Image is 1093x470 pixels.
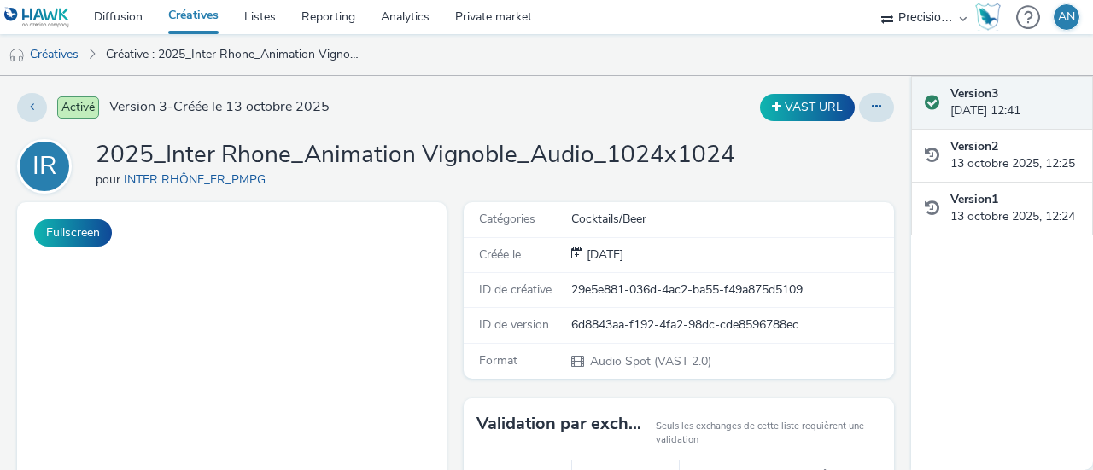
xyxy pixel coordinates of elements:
[96,139,735,171] h1: 2025_Inter Rhone_Animation Vignoble_Audio_1024x1024
[479,281,552,298] span: ID de créative
[479,211,535,227] span: Catégories
[109,97,330,117] span: Version 3 - Créée le 13 octobre 2025
[1058,4,1075,30] div: AN
[96,171,124,188] span: pour
[17,158,79,174] a: IR
[950,191,998,207] strong: Version 1
[950,191,1079,226] div: 13 octobre 2025, 12:24
[571,211,892,228] div: Cocktails/Beer
[656,420,881,448] small: Seuls les exchanges de cette liste requièrent une validation
[571,281,892,299] div: 29e5e881-036d-4ac2-ba55-f49a875d5109
[57,96,99,119] span: Activé
[975,3,1001,31] img: Hawk Academy
[588,353,711,369] span: Audio Spot (VAST 2.0)
[479,316,549,333] span: ID de version
[479,247,521,263] span: Créée le
[34,219,112,247] button: Fullscreen
[975,3,1008,31] a: Hawk Academy
[583,247,623,264] div: Création 13 octobre 2025, 12:24
[9,47,26,64] img: audio
[950,138,1079,173] div: 13 octobre 2025, 12:25
[756,94,859,121] div: Dupliquer la créative en un VAST URL
[97,34,371,75] a: Créative : 2025_Inter Rhone_Animation Vignoble_Audio_1024x1024
[571,316,892,334] div: 6d8843aa-f192-4fa2-98dc-cde8596788ec
[32,142,57,190] div: IR
[950,85,998,102] strong: Version 3
[760,94,855,121] button: VAST URL
[950,85,1079,120] div: [DATE] 12:41
[4,7,70,28] img: undefined Logo
[479,352,517,368] span: Format
[583,247,623,263] span: [DATE]
[476,411,646,437] h3: Validation par exchange
[950,138,998,154] strong: Version 2
[124,171,272,188] a: INTER RHÔNE_FR_PMPG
